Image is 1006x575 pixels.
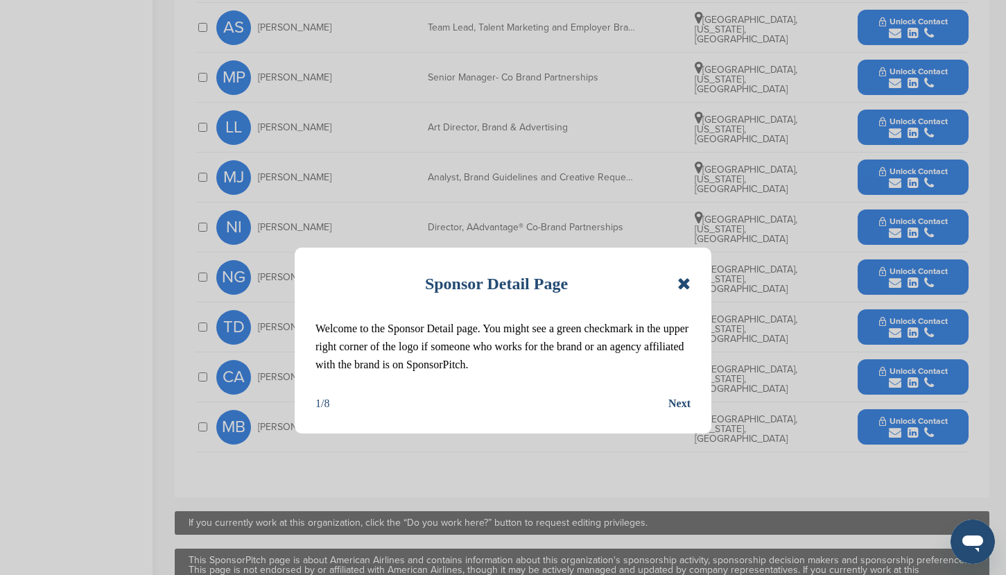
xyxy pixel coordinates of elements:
[951,520,995,564] iframe: Button to launch messaging window
[315,395,329,413] div: 1/8
[425,268,568,299] h1: Sponsor Detail Page
[315,320,691,374] p: Welcome to the Sponsor Detail page. You might see a green checkmark in the upper right corner of ...
[668,395,691,413] button: Next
